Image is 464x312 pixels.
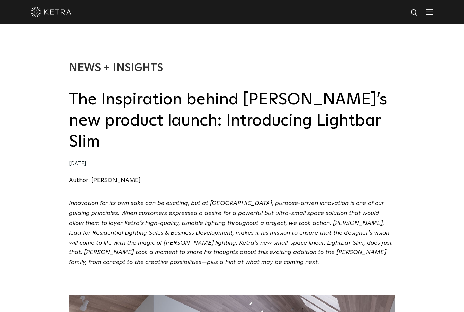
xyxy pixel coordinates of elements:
[69,177,141,183] a: Author: [PERSON_NAME]
[69,89,395,153] h2: The Inspiration behind [PERSON_NAME]’s new product launch: Introducing Lightbar Slim
[410,9,419,17] img: search icon
[69,63,163,73] a: News + Insights
[426,9,433,15] img: Hamburger%20Nav.svg
[31,7,71,17] img: ketra-logo-2019-white
[69,200,392,265] em: Innovation for its own sake can be exciting, but at [GEOGRAPHIC_DATA], purpose-driven innovation ...
[69,159,395,169] div: [DATE]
